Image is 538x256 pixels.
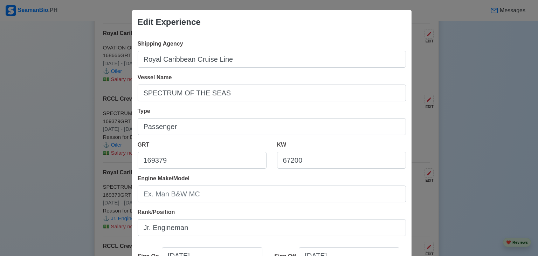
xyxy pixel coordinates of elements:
input: Ex: Dolce Vita [138,85,406,101]
span: Type [138,108,150,114]
div: Edit Experience [138,16,201,28]
input: 33922 [138,152,267,169]
input: Bulk, Container, etc. [138,118,406,135]
input: Ex: Third Officer or 3/OFF [138,219,406,236]
span: GRT [138,142,150,148]
span: KW [277,142,287,148]
input: 8000 [277,152,406,169]
span: Shipping Agency [138,41,183,47]
span: Engine Make/Model [138,175,189,181]
input: Ex. Man B&W MC [138,186,406,202]
span: Rank/Position [138,209,175,215]
span: Vessel Name [138,74,172,80]
input: Ex: Global Gateway [138,51,406,68]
